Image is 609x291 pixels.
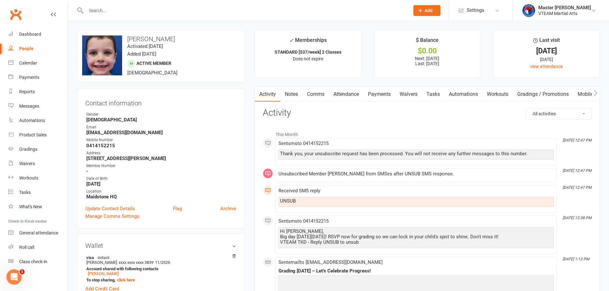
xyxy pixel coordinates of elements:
[19,132,47,137] div: Product Sales
[444,87,482,102] a: Automations
[86,111,236,118] div: Gender
[380,48,475,54] div: $0.00
[84,6,405,15] input: Search...
[8,6,24,22] a: Clubworx
[563,138,591,142] i: [DATE] 12:47 PM
[278,188,554,194] div: Received SMS reply
[173,205,182,212] a: Flag
[86,278,233,282] strong: To stop sharing,
[280,198,552,204] div: UNSUB
[263,128,592,138] li: This Month
[8,70,67,85] a: Payments
[86,181,236,187] strong: [DATE]
[85,205,135,212] a: Update Contact Details
[8,240,67,255] a: Roll call
[8,171,67,185] a: Workouts
[85,254,236,283] li: [PERSON_NAME]
[8,226,67,240] a: General attendance kiosk mode
[86,137,236,143] div: Mobile Number
[86,266,233,271] strong: Account shared with following contacts
[278,141,329,146] span: Sent sms to 0414152215
[538,11,591,16] div: VTEAM Martial Arts
[275,50,341,55] strong: STANDARD [$37/week] 2 Classes
[155,260,170,265] span: 11/2026
[422,87,444,102] a: Tasks
[329,87,363,102] a: Attendance
[19,103,39,109] div: Messages
[220,205,236,212] a: Archive
[86,124,236,130] div: Email
[85,212,139,220] a: Manage Comms Settings
[416,36,439,48] div: $ Balance
[425,8,433,13] span: Add
[19,259,47,264] div: Class check-in
[280,87,302,102] a: Notes
[8,128,67,142] a: Product Sales
[19,32,41,37] div: Dashboard
[8,142,67,157] a: Gradings
[513,87,573,102] a: Gradings / Promotions
[467,3,484,18] span: Settings
[499,48,594,54] div: [DATE]
[19,118,45,123] div: Automations
[302,87,329,102] a: Comms
[86,176,236,182] div: Date of Birth
[530,64,563,69] a: view attendance
[19,60,37,65] div: Calendar
[573,87,608,102] a: Mobile App
[499,56,594,63] div: [DATE]
[82,35,239,42] h3: [PERSON_NAME]
[255,87,280,102] a: Activity
[127,51,156,57] time: Added [DATE]
[8,27,67,42] a: Dashboard
[8,56,67,70] a: Calendar
[482,87,513,102] a: Workouts
[19,89,35,94] div: Reports
[8,185,67,200] a: Tasks
[19,147,37,152] div: Gradings
[82,35,122,75] img: image1709790387.png
[86,168,236,174] strong: -
[19,161,35,166] div: Waivers
[6,269,22,285] iframe: Intercom live chat
[86,163,236,169] div: Member Number
[533,36,560,48] div: Last visit
[86,130,236,135] strong: [EMAIL_ADDRESS][DOMAIN_NAME]
[85,242,236,249] h3: Wallet
[380,56,475,66] p: Next: [DATE] Last: [DATE]
[8,255,67,269] a: Class kiosk mode
[19,230,58,235] div: General attendance
[19,204,42,209] div: What's New
[395,87,422,102] a: Waivers
[20,269,25,274] span: 1
[563,168,591,173] i: [DATE] 12:47 PM
[19,245,34,250] div: Roll call
[289,37,293,43] i: ✓
[413,5,441,16] button: Add
[363,87,395,102] a: Payments
[522,4,535,17] img: thumb_image1628552580.png
[86,117,236,123] strong: [DEMOGRAPHIC_DATA]
[263,108,592,118] h3: Activity
[86,255,233,260] strong: visa
[19,75,39,80] div: Payments
[563,257,589,261] i: [DATE] 1:12 PM
[127,43,163,49] time: Activated [DATE]
[8,200,67,214] a: What's New
[96,255,111,260] span: default
[280,151,552,157] div: Thank you, your unsubscribe request has been processed. You will not receive any further messages...
[280,229,552,245] div: Hi [PERSON_NAME], Big day [DATE][DATE]! RSVP now for grading so we can lock in your child's spot ...
[289,36,327,48] div: Memberships
[8,99,67,113] a: Messages
[19,175,38,180] div: Workouts
[137,61,171,66] span: Active member
[293,56,323,61] span: Does not expire
[86,188,236,195] div: Location
[278,218,329,224] span: Sent sms to 0414152215
[119,260,153,265] span: xxxx xxxx xxxx 3839
[86,194,236,200] strong: Maidstone HQ
[8,85,67,99] a: Reports
[278,268,554,274] div: Grading [DATE] – Let’s Celebrate Progress!
[86,143,236,149] strong: 0414152215
[127,70,177,76] span: [DEMOGRAPHIC_DATA]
